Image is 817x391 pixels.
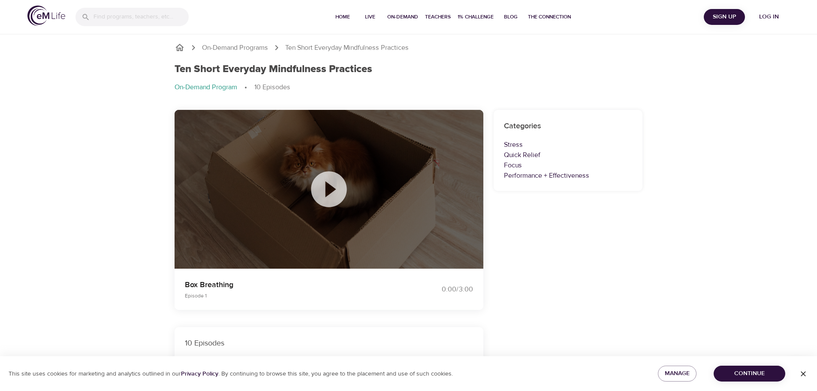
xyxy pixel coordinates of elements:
span: Home [332,12,353,21]
p: Focus [504,160,633,170]
input: Find programs, teachers, etc... [93,8,189,26]
button: Sign Up [704,9,745,25]
div: 0:00 / 3:00 [409,285,473,294]
button: Manage [658,366,696,382]
span: Continue [721,368,778,379]
nav: breadcrumb [175,42,643,53]
p: 10 Episodes [185,337,473,349]
span: On-Demand [387,12,418,21]
p: Episode 1 [185,292,398,300]
button: Log in [748,9,790,25]
span: Live [360,12,380,21]
p: Stress [504,139,633,150]
span: Log in [752,12,786,22]
span: Blog [500,12,521,21]
h6: Categories [504,120,633,133]
h1: Ten Short Everyday Mindfulness Practices [175,63,372,76]
span: Sign Up [707,12,742,22]
button: Continue [714,366,785,382]
a: Privacy Policy [181,370,218,378]
img: logo [27,6,65,26]
span: Teachers [425,12,451,21]
span: The Connection [528,12,571,21]
nav: breadcrumb [175,82,643,93]
span: 1% Challenge [458,12,494,21]
a: On-Demand Programs [202,43,268,53]
p: Ten Short Everyday Mindfulness Practices [285,43,409,53]
span: Manage [665,368,690,379]
p: Performance + Effectiveness [504,170,633,181]
p: 10 Episodes [254,82,290,92]
p: Box Breathing [185,279,398,291]
p: On-Demand Program [175,82,237,92]
p: Quick Relief [504,150,633,160]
